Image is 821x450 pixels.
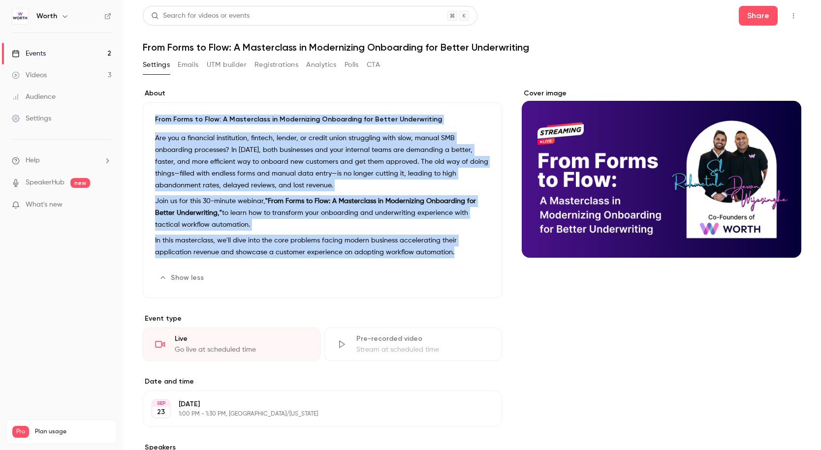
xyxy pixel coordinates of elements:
div: Stream at scheduled time [356,345,490,355]
p: From Forms to Flow: A Masterclass in Modernizing Onboarding for Better Underwriting [155,115,490,124]
div: Search for videos or events [151,11,250,21]
p: Join us for this 30-minute webinar, to learn how to transform your onboarding and underwriting ex... [155,195,490,231]
h1: From Forms to Flow: A Masterclass in Modernizing Onboarding for Better Underwriting [143,41,801,53]
div: Pre-recorded video [356,334,490,344]
p: 1:00 PM - 1:30 PM, [GEOGRAPHIC_DATA]/[US_STATE] [179,410,450,418]
div: SEP [152,400,170,407]
button: Show less [155,270,210,286]
div: Settings [12,114,51,123]
button: Analytics [306,57,337,73]
span: What's new [26,200,63,210]
button: Settings [143,57,170,73]
button: Share [739,6,778,26]
button: CTA [367,57,380,73]
div: Live [175,334,308,344]
p: Event type [143,314,502,324]
button: Emails [178,57,198,73]
label: About [143,89,502,98]
span: Pro [12,426,29,438]
h6: Worth [36,11,57,21]
div: LiveGo live at scheduled time [143,328,320,361]
button: Registrations [254,57,298,73]
button: UTM builder [207,57,247,73]
span: Plan usage [35,428,111,436]
label: Cover image [522,89,801,98]
p: [DATE] [179,399,450,409]
label: Date and time [143,377,502,387]
a: SpeakerHub [26,178,64,188]
p: 23 [157,407,165,417]
div: Videos [12,70,47,80]
strong: "From Forms to Flow: A Masterclass in Modernizing Onboarding for Better Underwriting," [155,198,476,216]
li: help-dropdown-opener [12,155,111,166]
p: In this masterclass, we'll dive into the core problems facing modern business accelerating their ... [155,235,490,258]
img: Worth [12,8,28,24]
p: Are you a financial institution, fintech, lender, or credit union struggling with slow, manual SM... [155,132,490,191]
span: new [70,178,90,188]
div: Audience [12,92,56,102]
section: Cover image [522,89,801,258]
div: Events [12,49,46,59]
span: Help [26,155,40,166]
div: Pre-recorded videoStream at scheduled time [324,328,502,361]
button: Polls [345,57,359,73]
iframe: Noticeable Trigger [99,201,111,210]
div: Go live at scheduled time [175,345,308,355]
